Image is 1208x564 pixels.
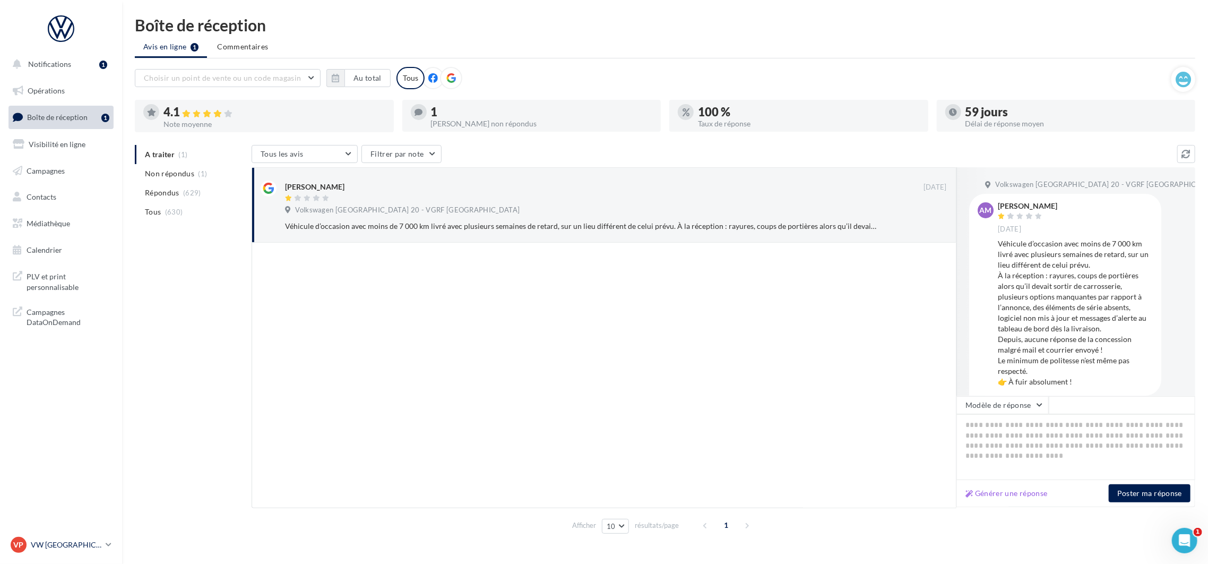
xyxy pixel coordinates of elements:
span: (630) [165,208,183,216]
span: résultats/page [635,520,679,531]
div: 4.1 [163,106,385,118]
div: Véhicule d’occasion avec moins de 7 000 km livré avec plusieurs semaines de retard, sur un lieu d... [998,238,1153,387]
span: AM [980,205,992,216]
div: Délai de réponse moyen [965,120,1187,127]
span: Commentaires [217,41,268,52]
span: Boîte de réception [27,113,88,122]
div: 1 [99,61,107,69]
button: Générer une réponse [961,487,1052,500]
span: Campagnes DataOnDemand [27,305,109,328]
div: Tous [396,67,425,89]
span: PLV et print personnalisable [27,269,109,292]
div: 1 [101,114,109,122]
span: Contacts [27,192,56,201]
p: VW [GEOGRAPHIC_DATA] 20 [31,540,101,550]
a: PLV et print personnalisable [6,265,116,296]
button: Au total [344,69,391,87]
span: 1 [1194,528,1202,536]
span: (629) [183,189,201,197]
div: Véhicule d’occasion avec moins de 7 000 km livré avec plusieurs semaines de retard, sur un lieu d... [285,221,878,232]
div: Note moyenne [163,121,385,128]
div: Boîte de réception [135,17,1195,33]
button: Modèle de réponse [956,396,1049,414]
button: Au total [326,69,391,87]
div: Taux de réponse [698,120,920,127]
button: Notifications 1 [6,53,111,75]
span: Calendrier [27,245,62,254]
span: Afficher [572,520,596,531]
span: Opérations [28,86,65,95]
span: 10 [607,522,616,531]
a: Contacts [6,186,116,208]
div: 59 jours [965,106,1187,118]
iframe: Intercom live chat [1172,528,1197,553]
a: Calendrier [6,239,116,261]
button: Choisir un point de vente ou un code magasin [135,69,321,87]
span: Campagnes [27,166,65,175]
span: Choisir un point de vente ou un code magasin [144,73,301,82]
a: Boîte de réception1 [6,106,116,129]
div: [PERSON_NAME] [285,182,344,192]
button: Poster ma réponse [1109,484,1190,502]
div: [PERSON_NAME] non répondus [431,120,653,127]
a: Campagnes DataOnDemand [6,301,116,332]
button: 10 [602,519,629,534]
div: 100 % [698,106,920,118]
span: Notifications [28,59,71,69]
span: Volkswagen [GEOGRAPHIC_DATA] 20 - VGRF [GEOGRAPHIC_DATA] [295,206,520,215]
a: Opérations [6,80,116,102]
a: VP VW [GEOGRAPHIC_DATA] 20 [8,535,114,555]
button: Filtrer par note [361,145,442,163]
a: Campagnes [6,160,116,182]
span: [DATE] [924,183,947,192]
span: Tous [145,207,161,217]
span: VP [14,540,24,550]
a: Médiathèque [6,212,116,235]
span: Médiathèque [27,219,70,228]
div: 1 [431,106,653,118]
span: Visibilité en ligne [29,140,85,149]
span: Non répondus [145,168,194,179]
button: Tous les avis [252,145,358,163]
a: Visibilité en ligne [6,133,116,156]
span: (1) [199,169,208,178]
span: Répondus [145,187,179,198]
span: 1 [718,517,735,534]
span: Tous les avis [261,149,304,158]
div: [PERSON_NAME] [998,202,1057,210]
span: [DATE] [998,225,1021,234]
